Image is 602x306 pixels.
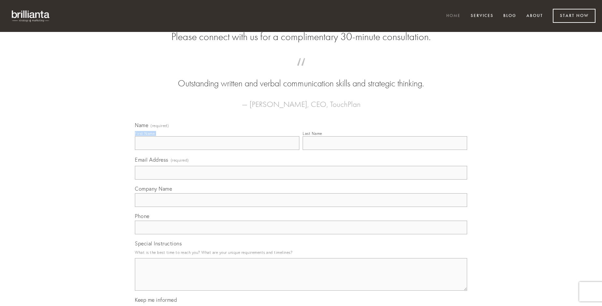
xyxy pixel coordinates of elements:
span: Company Name [135,185,172,192]
a: Services [466,11,498,22]
a: About [522,11,547,22]
span: (required) [171,156,189,165]
span: Phone [135,213,150,219]
span: Email Address [135,156,168,163]
div: Last Name [303,131,322,136]
figcaption: — [PERSON_NAME], CEO, TouchPlan [145,90,457,111]
a: Start Now [553,9,595,23]
a: Blog [499,11,521,22]
span: Name [135,122,148,128]
a: Home [442,11,465,22]
h2: Please connect with us for a complimentary 30-minute consultation. [135,31,467,43]
span: “ [145,65,457,77]
div: First Name [135,131,155,136]
span: (required) [150,124,169,128]
img: brillianta - research, strategy, marketing [7,7,55,25]
blockquote: Outstanding written and verbal communication skills and strategic thinking. [145,65,457,90]
span: Keep me informed [135,297,177,303]
p: What is the best time to reach you? What are your unique requirements and timelines? [135,248,467,257]
span: Special Instructions [135,240,182,247]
